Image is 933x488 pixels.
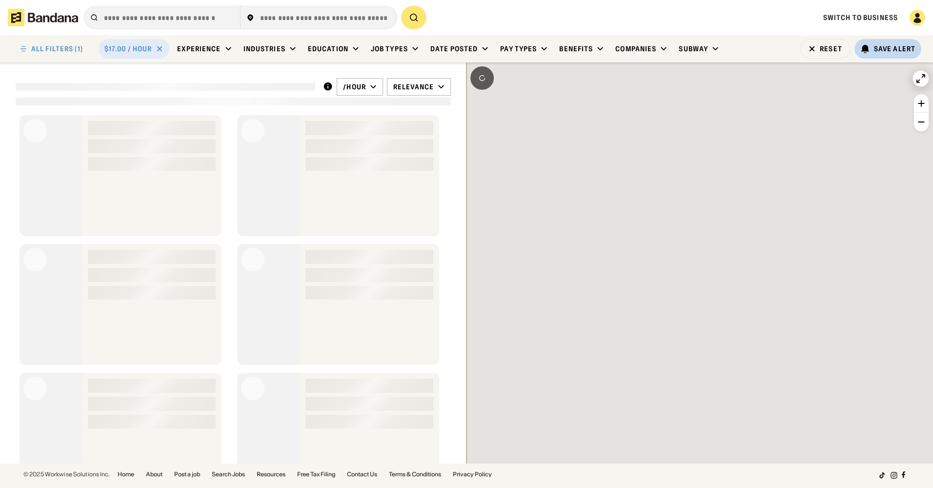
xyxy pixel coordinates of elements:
div: ALL FILTERS (1) [31,45,83,52]
a: Search Jobs [212,471,245,477]
div: Relevance [393,82,434,91]
div: Job Types [371,44,408,53]
div: $17.00 / hour [104,44,152,53]
a: Contact Us [347,471,377,477]
div: Education [308,44,348,53]
a: Switch to Business [823,13,898,22]
div: /hour [343,82,366,91]
div: Date Posted [430,44,478,53]
div: Experience [177,44,221,53]
a: Free Tax Filing [297,471,335,477]
a: About [146,471,162,477]
div: Benefits [559,44,593,53]
div: Pay Types [500,44,537,53]
a: Privacy Policy [453,471,492,477]
div: Reset [820,45,842,52]
a: Resources [257,471,285,477]
div: © 2025 Workwise Solutions Inc. [23,471,110,477]
a: Post a job [174,471,200,477]
a: Terms & Conditions [389,471,441,477]
img: Bandana logotype [8,9,78,26]
div: Companies [615,44,656,53]
a: Home [118,471,134,477]
div: grid [16,111,451,464]
div: Subway [679,44,708,53]
div: Save Alert [874,44,915,53]
div: Industries [243,44,285,53]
